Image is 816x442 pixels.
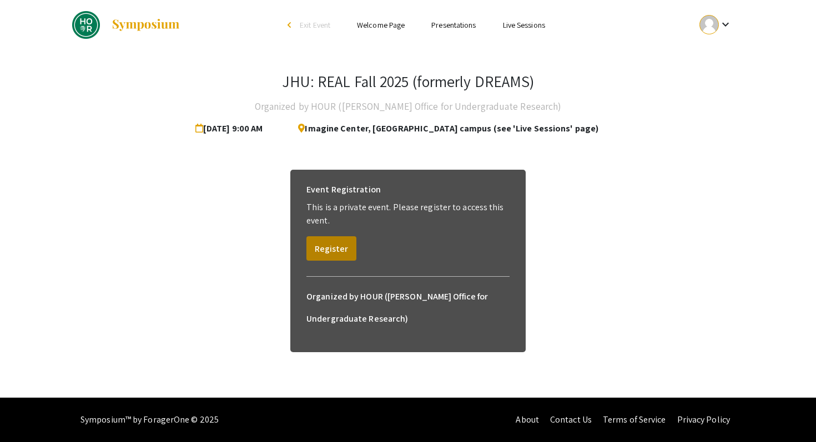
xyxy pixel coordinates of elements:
a: Privacy Policy [677,414,730,425]
span: Imagine Center, [GEOGRAPHIC_DATA] campus (see 'Live Sessions' page) [289,118,598,140]
mat-icon: Expand account dropdown [719,18,732,31]
a: Welcome Page [357,20,405,30]
h4: Organized by HOUR ([PERSON_NAME] Office for Undergraduate Research) [255,95,562,118]
button: Expand account dropdown [688,12,744,37]
a: Live Sessions [503,20,545,30]
img: JHU: REAL Fall 2025 (formerly DREAMS) [72,11,100,39]
h3: JHU: REAL Fall 2025 (formerly DREAMS) [282,72,535,91]
p: This is a private event. Please register to access this event. [306,201,510,227]
span: [DATE] 9:00 AM [195,118,268,140]
button: Register [306,236,356,261]
h6: Organized by HOUR ([PERSON_NAME] Office for Undergraduate Research) [306,286,510,330]
h6: Event Registration [306,179,381,201]
img: Symposium by ForagerOne [111,18,180,32]
a: Contact Us [550,414,592,425]
a: About [516,414,539,425]
iframe: Chat [8,392,47,434]
div: arrow_back_ios [288,22,294,28]
a: Terms of Service [603,414,666,425]
a: JHU: REAL Fall 2025 (formerly DREAMS) [72,11,180,39]
span: Exit Event [300,20,330,30]
div: Symposium™ by ForagerOne © 2025 [80,398,219,442]
a: Presentations [431,20,476,30]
